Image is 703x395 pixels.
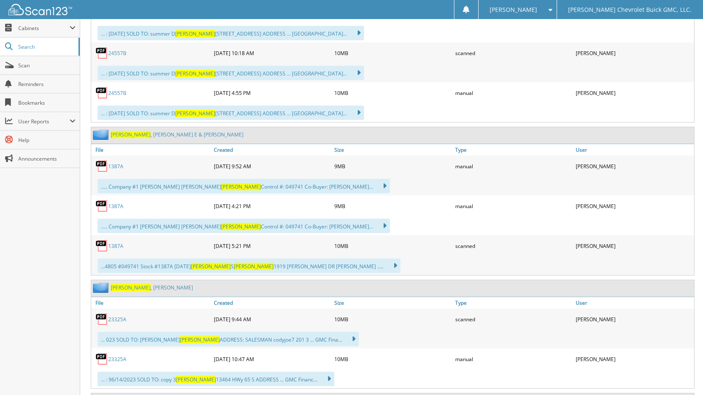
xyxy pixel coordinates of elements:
div: 10MB [332,45,453,61]
img: PDF.png [95,200,108,212]
a: [PERSON_NAME], [PERSON_NAME] E & [PERSON_NAME] [111,131,244,138]
a: File [91,144,212,156]
div: [PERSON_NAME] [574,45,694,61]
div: [DATE] 4:55 PM [212,84,332,101]
img: folder2.png [93,282,111,293]
a: 24557B [108,50,126,57]
span: Bookmarks [18,99,76,106]
span: [PERSON_NAME] [221,223,261,230]
span: [PERSON_NAME] [111,284,151,291]
span: Search [18,43,74,50]
a: Type [453,297,574,309]
div: [DATE] 5:21 PM [212,237,332,254]
div: [DATE] 9:44 AM [212,311,332,328]
div: 9MB [332,158,453,175]
div: 10MB [332,350,453,367]
span: User Reports [18,118,70,125]
div: manual [453,84,574,101]
div: ..... Company #1 [PERSON_NAME] [PERSON_NAME] Control #: 049741 Co-Buyer: [PERSON_NAME]... [98,179,390,193]
img: PDF.png [95,86,108,99]
a: Created [212,144,332,156]
img: PDF.png [95,239,108,252]
div: scanned [453,311,574,328]
div: 10MB [332,84,453,101]
div: manual [453,197,574,214]
a: Size [332,297,453,309]
div: [PERSON_NAME] [574,197,694,214]
img: PDF.png [95,313,108,325]
div: 9MB [332,197,453,214]
a: Size [332,144,453,156]
a: Type [453,144,574,156]
div: [DATE] 4:21 PM [212,197,332,214]
div: scanned [453,237,574,254]
div: ... : [DATE] SOLD TO: summer D [STREET_ADDRESS] ADDRESS ... [GEOGRAPHIC_DATA]... [98,66,364,80]
div: scanned [453,45,574,61]
img: PDF.png [95,47,108,59]
span: [PERSON_NAME] [176,376,216,383]
a: 23325A [108,316,126,323]
div: [DATE] 10:47 AM [212,350,332,367]
span: [PERSON_NAME] [490,7,537,12]
a: 23325A [108,356,126,363]
a: 1387A [108,203,123,210]
div: [PERSON_NAME] [574,237,694,254]
img: PDF.png [95,353,108,365]
a: 1387A [108,163,123,170]
img: PDF.png [95,160,108,172]
span: [PERSON_NAME] [180,336,220,343]
span: [PERSON_NAME] [191,263,231,270]
a: Created [212,297,332,309]
div: 10MB [332,237,453,254]
div: [DATE] 10:18 AM [212,45,332,61]
span: Cabinets [18,25,70,32]
span: Help [18,136,76,144]
a: User [574,144,694,156]
div: 10MB [332,311,453,328]
div: manual [453,350,574,367]
div: [DATE] 9:52 AM [212,158,332,175]
div: ... : [DATE] SOLD TO: summer D [STREET_ADDRESS] ADDRESS ... [GEOGRAPHIC_DATA]... [98,106,364,120]
img: folder2.png [93,129,111,140]
span: [PERSON_NAME] [111,131,151,138]
div: manual [453,158,574,175]
iframe: Chat Widget [661,354,703,395]
span: [PERSON_NAME] [175,30,215,37]
span: [PERSON_NAME] [221,183,261,190]
div: [PERSON_NAME] [574,350,694,367]
span: [PERSON_NAME] [234,263,274,270]
a: User [574,297,694,309]
span: Scan [18,62,76,69]
div: [PERSON_NAME] [574,158,694,175]
span: Announcements [18,155,76,162]
div: [PERSON_NAME] [574,84,694,101]
div: ... : [DATE] SOLD TO: summer D [STREET_ADDRESS] ADDRESS ... [GEOGRAPHIC_DATA]... [98,26,364,40]
a: 1387A [108,242,123,250]
a: 24557B [108,89,126,97]
span: [PERSON_NAME] Chevrolet Buick GMC, LLC. [568,7,692,12]
span: [PERSON_NAME] [175,70,215,77]
a: [PERSON_NAME], [PERSON_NAME] [111,284,193,291]
div: [PERSON_NAME] [574,311,694,328]
div: ...4805 #049741 Stock #1387A [DATE] S 1919 [PERSON_NAME] DR [PERSON_NAME] ..... [98,259,401,273]
span: Reminders [18,81,76,88]
div: ..... Company #1 [PERSON_NAME] [PERSON_NAME] Control #: 049741 Co-Buyer: [PERSON_NAME]... [98,219,390,233]
div: ... : 96/14/2023 SOLD TO: copy 3 13464 HWy 65 S ADDRESS ... GMC Financ... [98,372,334,386]
img: scan123-logo-white.svg [8,4,72,15]
div: ... 023 SOLD TO: [PERSON_NAME] ADDRESS: SALESMAN codyjoe7 201 3 ... GMC Fina... [98,332,359,346]
span: [PERSON_NAME] [175,110,215,117]
a: File [91,297,212,309]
